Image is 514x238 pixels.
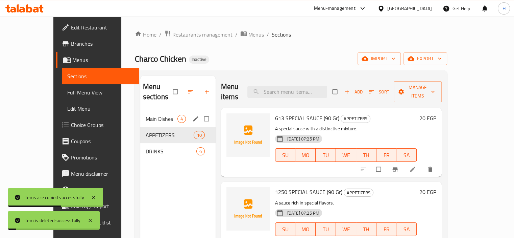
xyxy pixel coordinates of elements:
span: Sort [369,88,389,96]
span: Select all sections [169,85,183,98]
span: DRINKS [146,147,196,155]
span: Sort sections [183,84,199,99]
span: SU [278,150,293,160]
button: TH [356,222,376,236]
span: Add [344,88,363,96]
span: SA [399,224,414,234]
a: Restaurants management [164,30,232,39]
span: TH [359,224,374,234]
h2: Menu sections [143,82,173,102]
nav: breadcrumb [135,30,447,39]
h6: 20 EGP [419,187,436,197]
a: Upsell [56,182,139,198]
span: Main Dishes [146,115,177,123]
a: Menu disclaimer [56,166,139,182]
li: / [235,30,238,39]
span: Menus [248,30,264,39]
button: SU [275,222,296,236]
a: Edit Menu [62,101,139,117]
span: 613 SPECIAL SAUCE (90 Gr) [275,113,339,123]
button: SA [396,148,417,162]
a: Full Menu View [62,84,139,101]
button: Add [343,87,364,97]
span: TH [359,150,374,160]
span: Edit Restaurant [71,23,134,31]
span: export [409,55,442,63]
span: Restaurants management [172,30,232,39]
span: Add item [343,87,364,97]
nav: Menu sections [140,108,216,162]
div: APPETIZERS [146,131,194,139]
button: WE [336,148,356,162]
span: Manage items [399,83,436,100]
li: / [159,30,162,39]
span: APPETIZERS [344,189,373,197]
button: Branch-specific-item [388,162,404,177]
div: items [196,147,205,155]
button: SU [275,148,296,162]
span: APPETIZERS [341,115,370,123]
span: Upsell [71,186,134,194]
h6: 20 EGP [419,113,436,123]
button: TH [356,148,376,162]
span: Coverage Report [71,202,134,210]
h2: Menu items [221,82,240,102]
input: search [247,86,327,98]
span: Edit Menu [67,105,134,113]
span: MO [298,224,313,234]
span: Select section [328,85,343,98]
div: DRINKS6 [140,143,216,159]
div: APPETIZERS [344,189,373,197]
p: A special sauce with a distinctive mixture. [275,125,417,133]
span: Grocery Checklist [71,218,134,226]
span: Sort items [364,87,394,97]
span: Menu disclaimer [71,170,134,178]
a: Coupons [56,133,139,149]
button: SA [396,222,417,236]
button: Manage items [394,81,442,102]
a: Promotions [56,149,139,166]
button: delete [423,162,439,177]
div: items [194,131,204,139]
img: 1250 SPECIAL SAUCE (90 Gr) [226,187,270,231]
span: TU [318,150,333,160]
button: TU [316,222,336,236]
button: FR [376,148,397,162]
span: 4 [178,116,186,122]
button: Sort [367,87,391,97]
button: Add section [199,84,216,99]
span: FR [379,224,394,234]
button: TU [316,148,336,162]
a: Sections [62,68,139,84]
span: SA [399,150,414,160]
button: MO [295,148,316,162]
span: Inactive [189,57,209,62]
span: Choice Groups [71,121,134,129]
p: A sauce rich in special flavors. [275,199,417,207]
span: Full Menu View [67,88,134,96]
span: Sections [272,30,291,39]
span: [DATE] 07:25 PM [285,136,322,142]
span: import [363,55,395,63]
span: MO [298,150,313,160]
div: APPETIZERS10 [140,127,216,143]
img: 613 SPECIAL SAUCE (90 Gr) [226,113,270,157]
div: APPETIZERS [341,115,370,123]
div: Menu-management [314,4,356,13]
a: Home [135,30,156,39]
button: MO [295,222,316,236]
li: / [267,30,269,39]
span: 6 [197,148,204,155]
span: Coupons [71,137,134,145]
div: Main Dishes4edit [140,111,216,127]
div: Items are copied successfully [24,194,84,201]
span: FR [379,150,394,160]
a: Edit Restaurant [56,19,139,36]
span: Charco Chicken [135,51,186,66]
div: Item is deleted successfully [24,217,81,224]
span: H [502,5,505,12]
button: edit [191,114,201,123]
div: [GEOGRAPHIC_DATA] [387,5,432,12]
div: items [177,115,186,123]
